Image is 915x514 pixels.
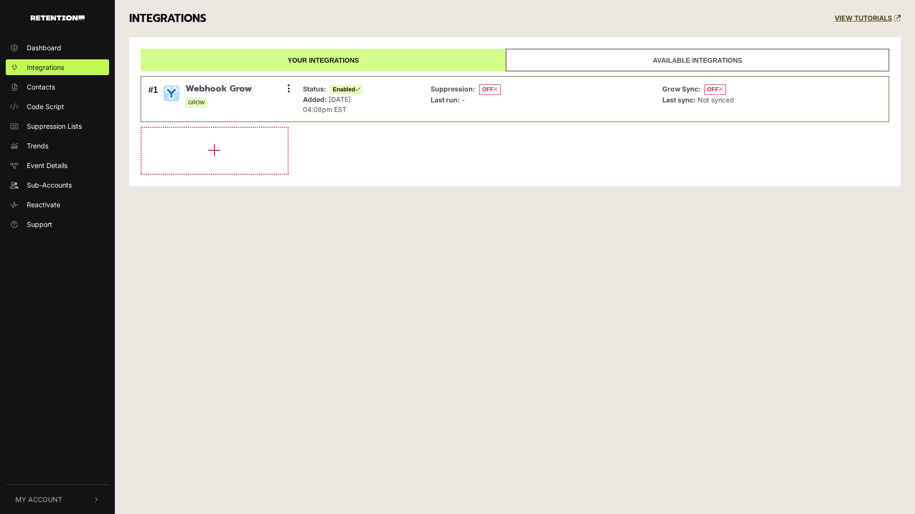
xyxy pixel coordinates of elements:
span: OFF [479,84,501,95]
a: VIEW TUTORIALS [835,14,901,22]
strong: Grow Sync: [662,85,701,93]
a: Event Details [6,157,109,173]
img: Retention.com [31,15,85,21]
span: Code Script [27,101,64,112]
strong: Last sync: [662,96,696,104]
strong: Suppression: [431,85,475,93]
a: Code Script [6,99,109,114]
span: [DATE] 04:08pm EST [303,95,351,113]
a: Suppression Lists [6,118,109,134]
span: Sub-Accounts [27,180,72,190]
span: - [462,96,465,104]
span: Trends [27,141,48,151]
a: Dashboard [6,40,109,56]
a: Your integrations [141,49,506,71]
a: Available integrations [506,49,889,71]
a: Integrations [6,59,109,75]
span: Support [27,219,52,229]
a: Trends [6,138,109,154]
div: #1 [148,84,158,114]
span: Contacts [27,82,55,92]
h3: INTEGRATIONS [129,12,206,25]
span: Webhook Grow [186,84,252,94]
a: Reactivate [6,197,109,212]
strong: Status: [303,85,326,93]
span: Not synced [698,96,734,104]
span: My Account [15,494,62,504]
a: Support [6,216,109,232]
span: Reactivate [27,200,60,210]
strong: Added: [303,95,327,103]
a: Sub-Accounts [6,177,109,193]
span: Suppression Lists [27,121,82,131]
span: OFF [704,84,726,95]
span: Integrations [27,62,64,72]
strong: Last run: [431,96,460,104]
a: Contacts [6,79,109,95]
span: Event Details [27,160,67,170]
button: My Account [6,485,109,514]
span: Enabled [330,85,363,94]
img: Webhook Grow [162,84,181,103]
span: GROW [186,98,207,108]
span: Dashboard [27,43,61,53]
